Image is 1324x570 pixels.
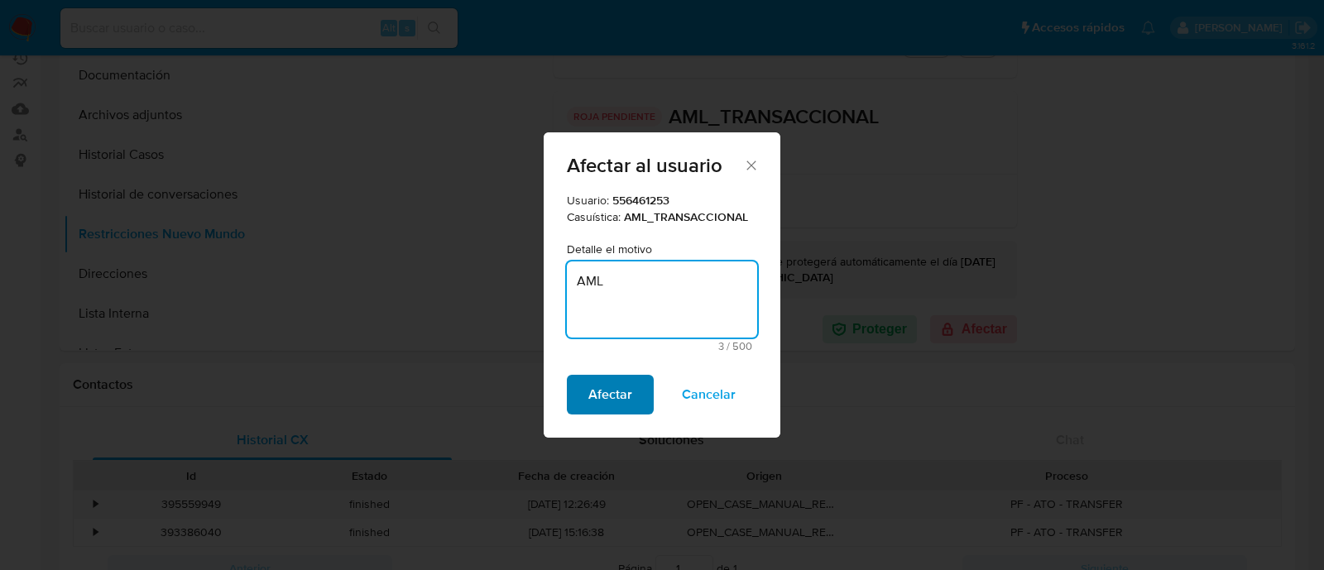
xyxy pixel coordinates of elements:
[567,209,757,226] p: Casuística:
[660,375,757,414] button: Cancelar
[624,208,748,225] strong: AML_TRANSACCIONAL
[567,261,757,338] textarea: Motivo
[572,341,752,352] span: Máximo 500 caracteres
[612,192,669,208] strong: 556461253
[682,376,736,413] span: Cancelar
[567,193,757,209] p: Usuario:
[567,375,654,414] button: Afectar
[743,157,758,172] button: Cerrar
[567,156,743,175] span: Afectar al usuario
[588,376,632,413] span: Afectar
[567,242,757,258] p: Detalle el motivo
